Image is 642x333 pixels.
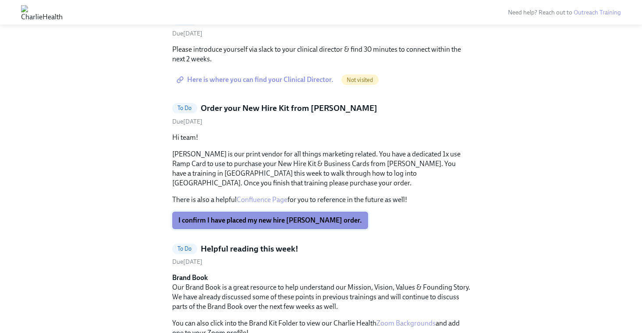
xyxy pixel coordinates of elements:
a: Zoom Backgrounds [376,319,436,327]
p: Our Brand Book is a great resource to help understand our Mission, Vision, Values & Founding Stor... [172,273,470,312]
span: Friday, September 12th 2025, 7:00 am [172,30,202,37]
a: To DoSchedule a meeting with the Clinical Director of your stateDue[DATE] [172,15,470,38]
p: Please introduce yourself via slack to your clinical director & find 30 minutes to connect within... [172,45,470,64]
h5: Order your New Hire Kit from [PERSON_NAME] [201,103,377,114]
p: [PERSON_NAME] is our print vendor for all things marketing related. You have a dedicated 1x use R... [172,149,470,188]
a: To DoOrder your New Hire Kit from [PERSON_NAME]Due[DATE] [172,103,470,126]
a: Confluence Page [237,195,287,204]
a: Outreach Training [574,9,621,16]
button: I confirm I have placed my new hire [PERSON_NAME] order. [172,212,368,229]
span: Here is where you can find your Clinical Director. [178,75,333,84]
p: There is also a helpful for you to reference in the future as well! [172,195,470,205]
span: To Do [172,245,197,252]
p: Hi team! [172,133,470,142]
span: Friday, September 12th 2025, 7:00 am [172,258,202,266]
span: To Do [172,105,197,111]
strong: Brand Book [172,273,208,282]
a: Here is where you can find your Clinical Director. [172,71,340,89]
span: Monday, September 15th 2025, 7:00 am [172,118,202,125]
img: CharlieHealth [21,5,63,19]
span: Not visited [341,77,379,83]
span: Need help? Reach out to [508,9,621,16]
a: To DoHelpful reading this week!Due[DATE] [172,243,470,266]
span: I confirm I have placed my new hire [PERSON_NAME] order. [178,216,362,225]
h5: Helpful reading this week! [201,243,298,255]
